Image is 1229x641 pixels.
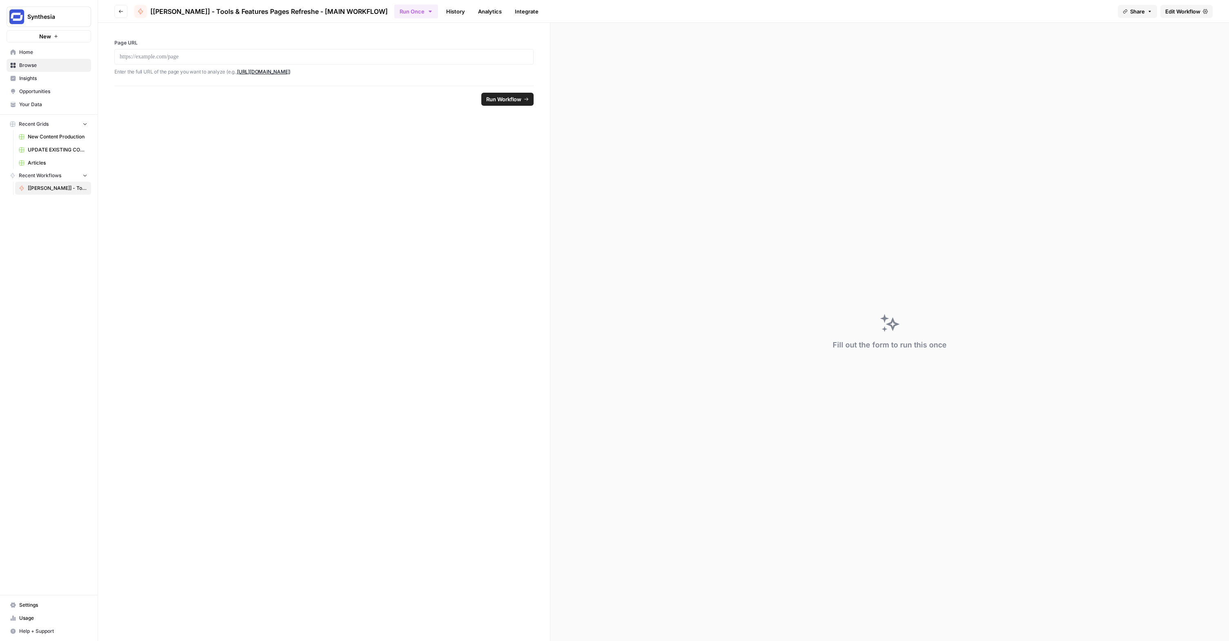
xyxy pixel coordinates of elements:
[1160,5,1213,18] a: Edit Workflow
[19,49,87,56] span: Home
[7,30,91,42] button: New
[15,182,91,195] a: [[PERSON_NAME]] - Tools & Features Pages Refreshe - [MAIN WORKFLOW]
[134,5,388,18] a: [[PERSON_NAME]] - Tools & Features Pages Refreshe - [MAIN WORKFLOW]
[15,156,91,169] a: Articles
[1118,5,1157,18] button: Share
[1130,7,1145,16] span: Share
[39,32,51,40] span: New
[7,46,91,59] a: Home
[7,169,91,182] button: Recent Workflows
[28,185,87,192] span: [[PERSON_NAME]] - Tools & Features Pages Refreshe - [MAIN WORKFLOW]
[473,5,507,18] a: Analytics
[394,4,438,18] button: Run Once
[15,130,91,143] a: New Content Production
[19,628,87,635] span: Help + Support
[7,625,91,638] button: Help + Support
[15,143,91,156] a: UPDATE EXISTING CONTENT
[1165,7,1200,16] span: Edit Workflow
[237,69,290,75] a: [URL][DOMAIN_NAME]
[19,101,87,108] span: Your Data
[486,95,521,103] span: Run Workflow
[7,98,91,111] a: Your Data
[150,7,388,16] span: [[PERSON_NAME]] - Tools & Features Pages Refreshe - [MAIN WORKFLOW]
[19,172,61,179] span: Recent Workflows
[28,159,87,167] span: Articles
[19,614,87,622] span: Usage
[114,39,534,47] label: Page URL
[481,93,534,106] button: Run Workflow
[7,85,91,98] a: Opportunities
[7,59,91,72] a: Browse
[28,146,87,154] span: UPDATE EXISTING CONTENT
[441,5,470,18] a: History
[7,7,91,27] button: Workspace: Synthesia
[833,339,947,351] div: Fill out the form to run this once
[7,72,91,85] a: Insights
[7,599,91,612] a: Settings
[114,68,534,76] p: Enter the full URL of the page you want to analyze (e.g., )
[19,62,87,69] span: Browse
[19,88,87,95] span: Opportunities
[19,120,49,128] span: Recent Grids
[510,5,543,18] a: Integrate
[19,601,87,609] span: Settings
[28,133,87,140] span: New Content Production
[7,612,91,625] a: Usage
[19,75,87,82] span: Insights
[27,13,77,21] span: Synthesia
[9,9,24,24] img: Synthesia Logo
[7,118,91,130] button: Recent Grids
